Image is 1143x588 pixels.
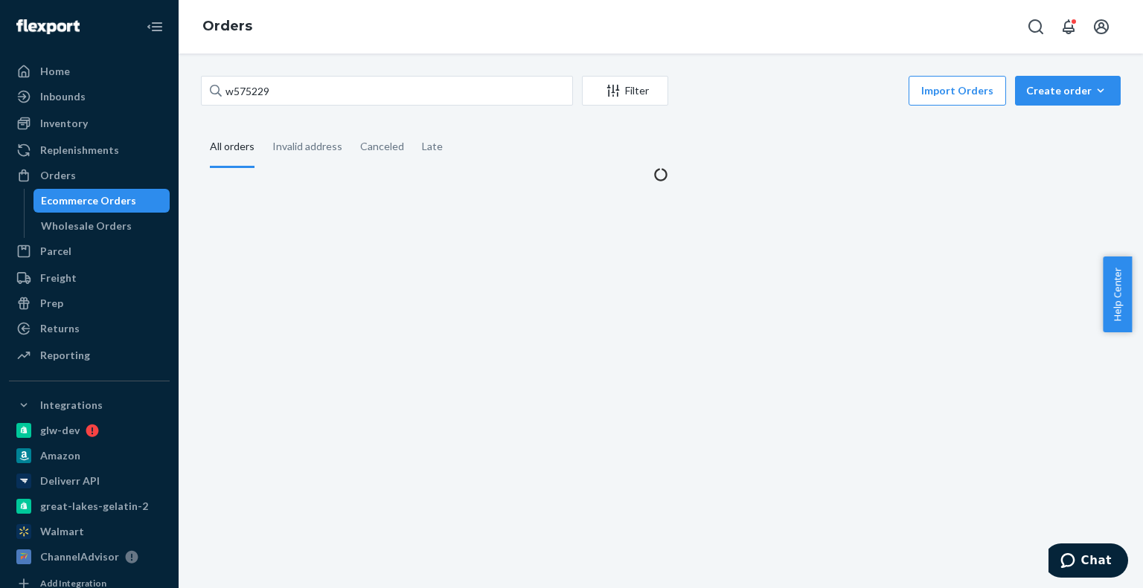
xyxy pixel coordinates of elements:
[40,549,119,564] div: ChannelAdvisor
[40,474,100,488] div: Deliverr API
[190,5,264,48] ol: breadcrumbs
[40,64,70,79] div: Home
[40,448,80,463] div: Amazon
[1015,76,1121,106] button: Create order
[40,423,80,438] div: glw-dev
[16,19,80,34] img: Flexport logo
[41,193,136,208] div: Ecommerce Orders
[40,499,148,514] div: great-lakes-gelatin-2
[40,89,86,104] div: Inbounds
[40,398,103,413] div: Integrations
[40,244,71,259] div: Parcel
[360,127,404,166] div: Canceled
[422,127,443,166] div: Late
[9,112,170,135] a: Inventory
[40,271,77,285] div: Freight
[582,76,668,106] button: Filter
[9,239,170,263] a: Parcel
[1026,83,1110,98] div: Create order
[9,545,170,569] a: ChannelAdvisor
[40,321,80,336] div: Returns
[40,524,84,539] div: Walmart
[9,317,170,340] a: Returns
[583,83,667,98] div: Filter
[33,189,170,213] a: Ecommerce Orders
[210,127,254,168] div: All orders
[9,59,170,83] a: Home
[40,296,63,311] div: Prep
[140,12,170,42] button: Close Navigation
[9,85,170,109] a: Inbounds
[9,266,170,290] a: Freight
[909,76,1006,106] button: Import Orders
[40,348,90,363] div: Reporting
[9,419,170,442] a: glw-dev
[201,76,573,106] input: Search orders
[9,469,170,493] a: Deliverr API
[41,219,132,233] div: Wholesale Orders
[1021,12,1051,42] button: Open Search Box
[9,520,170,543] a: Walmart
[1103,256,1132,332] button: Help Center
[9,444,170,468] a: Amazon
[1048,543,1128,581] iframe: Opens a widget where you can chat to one of our agents
[9,343,170,367] a: Reporting
[9,494,170,518] a: great-lakes-gelatin-2
[40,143,119,158] div: Replenishments
[272,127,342,166] div: Invalid address
[33,214,170,238] a: Wholesale Orders
[40,168,76,183] div: Orders
[1054,12,1083,42] button: Open notifications
[9,164,170,187] a: Orders
[202,18,252,34] a: Orders
[1086,12,1116,42] button: Open account menu
[40,116,88,131] div: Inventory
[9,291,170,315] a: Prep
[9,393,170,417] button: Integrations
[9,138,170,162] a: Replenishments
